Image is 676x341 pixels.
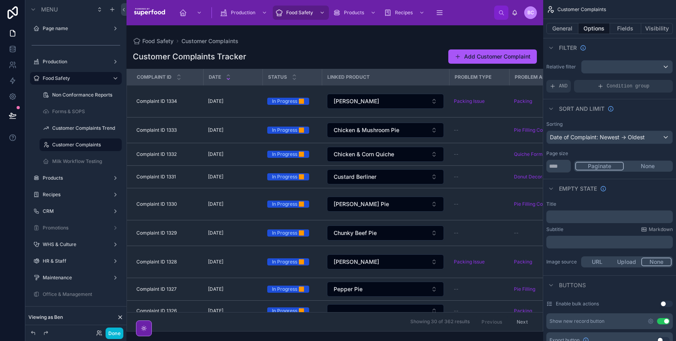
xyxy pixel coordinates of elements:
[52,125,120,131] label: Customer Complaints Trend
[28,314,63,320] span: Viewing as Ben
[547,131,672,144] div: Date of Complaint: Newest -> Oldest
[209,74,221,80] span: Date
[578,23,610,34] button: Options
[43,275,109,281] label: Maintenance
[41,6,58,13] span: Menu
[641,23,673,34] button: Visibility
[231,9,255,16] span: Production
[43,191,109,198] label: Recipes
[43,225,109,231] label: Promotions
[546,131,673,144] button: Date of Complaint: Newest -> Oldest
[546,201,556,207] label: Title
[511,316,533,328] button: Next
[286,9,313,16] span: Food Safety
[133,6,166,19] img: App logo
[607,83,650,89] span: Condition group
[344,9,364,16] span: Products
[559,105,604,113] span: Sort And Limit
[137,74,172,80] span: Complaint ID
[575,162,624,170] button: Paginate
[559,185,597,193] span: Empty state
[612,258,642,266] button: Upload
[43,258,109,264] label: HR & Staff
[641,258,672,266] button: None
[43,208,109,214] label: CRM
[43,175,109,181] label: Products
[649,226,673,233] span: Markdown
[268,74,287,80] span: Status
[455,74,491,80] span: Problem Type
[546,236,673,248] div: scrollable content
[52,142,117,148] label: Customer Complaints
[327,74,370,80] span: Linked Product
[582,258,612,266] button: URL
[217,6,271,20] a: Production
[610,23,642,34] button: Fields
[330,6,380,20] a: Products
[546,226,563,233] label: Subtitle
[557,6,606,13] span: Customer Complaints
[546,210,673,223] div: scrollable content
[515,74,552,80] span: Problem Area
[43,241,109,248] label: WHS & Culture
[546,150,568,157] label: Page size
[546,121,563,127] label: Sorting
[52,108,120,115] label: Forms & SOPS
[546,23,578,34] button: General
[641,226,673,233] a: Markdown
[624,162,672,170] button: None
[173,4,494,21] div: scrollable content
[106,328,123,339] button: Done
[381,6,429,20] a: Recipes
[559,83,568,89] span: AND
[43,59,109,65] label: Production
[273,6,329,20] a: Food Safety
[43,291,120,297] label: Office & Management
[546,259,578,265] label: Image source
[527,9,534,16] span: BC
[43,75,106,81] label: Food Safety
[395,9,413,16] span: Recipes
[559,281,586,289] span: Buttons
[556,301,599,307] label: Enable bulk actions
[52,158,120,165] label: Milk Workflow Testing
[52,92,120,98] label: Non Conformance Reports
[549,318,604,324] div: Show new record button
[43,25,109,32] label: Page name
[559,44,577,52] span: Filter
[410,319,470,325] span: Showing 30 of 362 results
[546,64,578,70] label: Relative filter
